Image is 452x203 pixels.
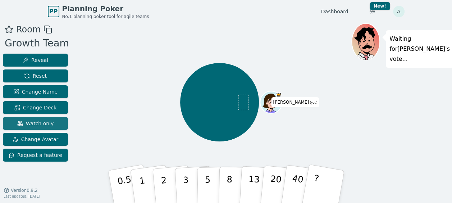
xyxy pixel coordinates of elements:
[49,7,58,16] span: PP
[62,14,149,19] span: No.1 planning poker tool for agile teams
[389,34,450,64] p: Waiting for [PERSON_NAME] 's vote...
[11,188,38,193] span: Version 0.9.2
[3,101,68,114] button: Change Deck
[3,149,68,162] button: Request a feature
[62,4,149,14] span: Planning Poker
[321,8,348,15] a: Dashboard
[24,72,47,80] span: Reset
[23,57,48,64] span: Reveal
[3,69,68,82] button: Reset
[13,136,59,143] span: Change Avatar
[17,120,54,127] span: Watch only
[14,104,56,111] span: Change Deck
[5,36,69,51] div: Growth Team
[3,117,68,130] button: Watch only
[261,92,282,113] button: Click to change your avatar
[271,97,319,107] span: Click to change your name
[16,23,41,36] span: Room
[4,194,40,198] span: Last updated: [DATE]
[3,133,68,146] button: Change Avatar
[3,85,68,98] button: Change Name
[48,4,149,19] a: PPPlanning PokerNo.1 planning poker tool for agile teams
[4,188,38,193] button: Version0.9.2
[366,5,379,18] button: New!
[9,152,62,159] span: Request a feature
[393,6,405,17] button: A
[276,92,281,97] span: Ansley is the host
[370,2,390,10] div: New!
[5,23,13,36] button: Add as favourite
[13,88,58,95] span: Change Name
[309,101,318,104] span: (you)
[3,54,68,67] button: Reveal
